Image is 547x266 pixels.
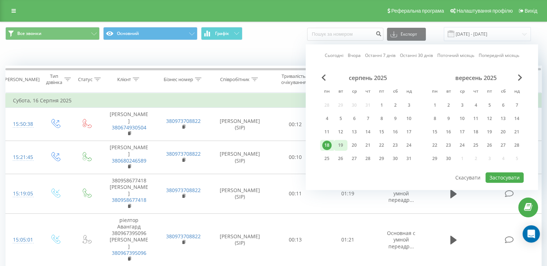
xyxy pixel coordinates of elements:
[498,127,508,137] div: 20
[391,114,400,123] div: 9
[390,87,401,97] abbr: субота
[485,127,494,137] div: 19
[444,101,453,110] div: 2
[336,154,345,163] div: 26
[336,114,345,123] div: 5
[469,140,483,151] div: чт 25 вер 2025 р.
[322,213,374,266] td: 01:21
[348,52,361,59] a: Вчора
[510,140,524,151] div: нд 28 вер 2025 р.
[498,114,508,123] div: 13
[363,141,373,150] div: 21
[387,230,415,249] span: Основная с умной переадр...
[451,172,484,183] button: Скасувати
[429,87,440,97] abbr: понеділок
[166,233,201,240] a: 380973708822
[518,74,522,81] span: Next Month
[469,113,483,124] div: чт 11 вер 2025 р.
[485,114,494,123] div: 12
[388,140,402,151] div: сб 23 серп 2025 р.
[391,141,400,150] div: 23
[486,172,524,183] button: Застосувати
[470,87,481,97] abbr: четвер
[444,127,453,137] div: 16
[404,141,414,150] div: 24
[443,87,454,97] abbr: вівторок
[361,153,375,164] div: чт 28 серп 2025 р.
[430,114,439,123] div: 8
[112,249,146,256] a: 380967395096
[5,27,100,40] button: Все звонки
[112,196,146,203] a: 380958677418
[334,153,347,164] div: вт 26 серп 2025 р.
[511,87,522,97] abbr: неділя
[363,127,373,137] div: 14
[377,127,386,137] div: 15
[457,114,467,123] div: 10
[166,150,201,157] a: 380973708822
[350,141,359,150] div: 20
[350,114,359,123] div: 6
[444,154,453,163] div: 30
[512,141,521,150] div: 28
[485,141,494,150] div: 26
[269,141,322,174] td: 00:10
[350,127,359,137] div: 13
[363,87,373,97] abbr: четвер
[455,113,469,124] div: ср 10 вер 2025 р.
[442,113,455,124] div: вт 9 вер 2025 р.
[388,127,402,137] div: сб 16 серп 2025 р.
[523,225,540,243] div: Open Intercom Messenger
[322,87,332,97] abbr: понеділок
[376,87,387,97] abbr: п’ятниця
[349,87,360,97] abbr: середа
[428,153,442,164] div: пн 29 вер 2025 р.
[375,127,388,137] div: пт 15 серп 2025 р.
[347,113,361,124] div: ср 6 серп 2025 р.
[400,52,433,59] a: Останні 30 днів
[483,113,496,124] div: пт 12 вер 2025 р.
[166,187,201,194] a: 380973708822
[377,141,386,150] div: 22
[320,127,334,137] div: пн 11 серп 2025 р.
[335,87,346,97] abbr: вівторок
[347,153,361,164] div: ср 27 серп 2025 р.
[276,73,312,85] div: Тривалість очікування
[112,124,146,131] a: 380674930504
[428,74,524,81] div: вересень 2025
[391,8,444,14] span: Реферальна програма
[471,127,480,137] div: 18
[363,154,373,163] div: 28
[363,114,373,123] div: 7
[102,108,156,141] td: [PERSON_NAME]
[404,127,414,137] div: 17
[402,140,416,151] div: нд 24 серп 2025 р.
[164,76,193,83] div: Бізнес номер
[498,141,508,150] div: 27
[336,127,345,137] div: 12
[269,213,322,266] td: 00:13
[496,113,510,124] div: сб 13 вер 2025 р.
[455,127,469,137] div: ср 17 вер 2025 р.
[388,100,402,111] div: сб 2 серп 2025 р.
[404,154,414,163] div: 31
[404,114,414,123] div: 10
[430,127,439,137] div: 15
[512,101,521,110] div: 7
[13,233,32,247] div: 15:05:01
[457,101,467,110] div: 3
[211,108,269,141] td: [PERSON_NAME] (SIP)
[336,141,345,150] div: 19
[483,127,496,137] div: пт 19 вер 2025 р.
[269,174,322,213] td: 00:11
[483,140,496,151] div: пт 26 вер 2025 р.
[334,140,347,151] div: вт 19 серп 2025 р.
[375,140,388,151] div: пт 22 серп 2025 р.
[322,141,332,150] div: 18
[455,100,469,111] div: ср 3 вер 2025 р.
[498,87,509,97] abbr: субота
[430,154,439,163] div: 29
[3,76,40,83] div: [PERSON_NAME]
[375,100,388,111] div: пт 1 серп 2025 р.
[512,114,521,123] div: 14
